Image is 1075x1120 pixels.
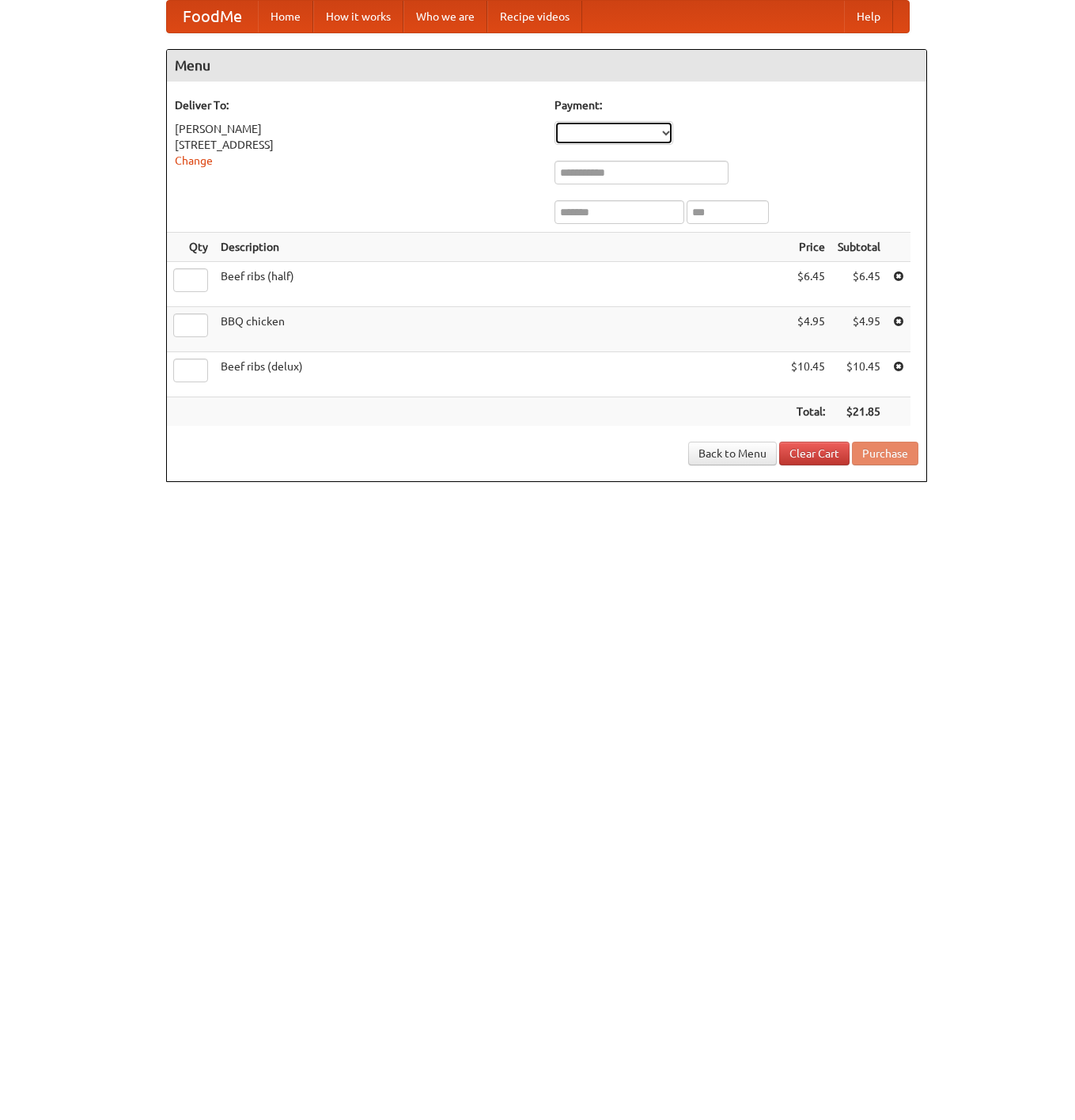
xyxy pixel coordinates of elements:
a: Home [258,1,313,32]
h5: Deliver To: [175,97,539,113]
h5: Payment: [555,97,918,113]
div: [STREET_ADDRESS] [175,137,539,153]
td: BBQ chicken [214,307,785,352]
a: Who we are [403,1,487,32]
a: Help [844,1,893,32]
button: Purchase [852,442,918,465]
th: Price [785,233,831,262]
td: $6.45 [785,262,831,307]
td: $6.45 [831,262,887,307]
a: Recipe videos [487,1,582,32]
td: $10.45 [785,352,831,397]
th: Qty [167,233,214,262]
td: $4.95 [831,307,887,352]
td: Beef ribs (delux) [214,352,785,397]
h4: Menu [167,50,926,82]
a: Change [175,154,213,167]
th: Subtotal [831,233,887,262]
a: Clear Cart [779,442,850,465]
th: $21.85 [831,397,887,427]
a: How it works [313,1,403,32]
th: Total: [785,397,831,427]
td: Beef ribs (half) [214,262,785,307]
td: $4.95 [785,307,831,352]
th: Description [214,233,785,262]
a: Back to Menu [688,442,777,465]
a: FoodMe [167,1,258,32]
div: [PERSON_NAME] [175,121,539,137]
td: $10.45 [831,352,887,397]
